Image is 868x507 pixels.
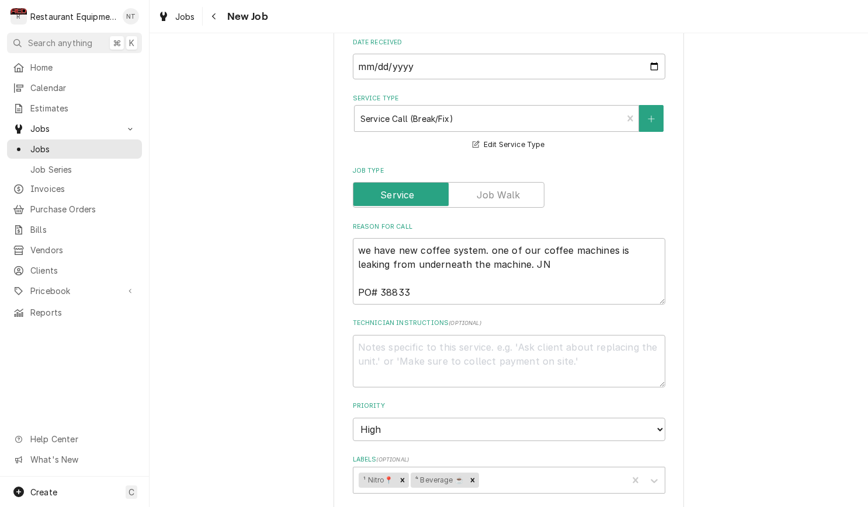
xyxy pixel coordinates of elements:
[353,166,665,208] div: Job Type
[471,138,546,152] button: Edit Service Type
[7,200,142,219] a: Purchase Orders
[30,123,119,135] span: Jobs
[353,238,665,305] textarea: we have new coffee system. one of our coffee machines is leaking from underneath the machine. JN ...
[353,455,665,464] label: Labels
[30,11,116,23] div: Restaurant Equipment Diagnostics
[359,473,395,488] div: ¹ Nitro📍
[7,58,142,77] a: Home
[353,401,665,440] div: Priority
[7,139,142,159] a: Jobs
[129,37,134,49] span: K
[205,7,224,26] button: Navigate back
[30,433,135,445] span: Help Center
[353,455,665,493] div: Labels
[30,163,136,176] span: Job Series
[396,473,409,488] div: Remove ¹ Nitro📍
[175,11,195,23] span: Jobs
[353,166,665,176] label: Job Type
[353,94,665,152] div: Service Type
[7,429,142,449] a: Go to Help Center
[7,261,142,280] a: Clients
[129,486,134,498] span: C
[7,119,142,138] a: Go to Jobs
[648,115,655,123] svg: Create New Service
[353,319,665,387] div: Technician Instructions
[449,320,481,326] span: ( optional )
[639,105,664,132] button: Create New Service
[153,7,200,26] a: Jobs
[30,264,136,277] span: Clients
[7,160,142,179] a: Job Series
[30,143,136,155] span: Jobs
[376,456,409,463] span: ( optional )
[7,33,142,53] button: Search anything⌘K
[7,179,142,198] a: Invoices
[353,54,665,79] input: yyyy-mm-dd
[113,37,121,49] span: ⌘
[123,8,139,25] div: NT
[30,102,136,114] span: Estimates
[353,401,665,411] label: Priority
[7,220,142,239] a: Bills
[123,8,139,25] div: Nick Tussey's Avatar
[353,94,665,103] label: Service Type
[224,9,268,25] span: New Job
[30,306,136,319] span: Reports
[7,240,142,260] a: Vendors
[30,453,135,466] span: What's New
[7,99,142,118] a: Estimates
[353,319,665,328] label: Technician Instructions
[28,37,92,49] span: Search anything
[30,285,119,297] span: Pricebook
[30,183,136,195] span: Invoices
[7,78,142,97] a: Calendar
[30,223,136,236] span: Bills
[30,203,136,215] span: Purchase Orders
[30,244,136,256] span: Vendors
[30,487,57,497] span: Create
[353,222,665,232] label: Reason For Call
[30,61,136,74] span: Home
[7,450,142,469] a: Go to What's New
[30,82,136,94] span: Calendar
[411,473,466,488] div: ⁴ Beverage ☕
[7,281,142,300] a: Go to Pricebook
[11,8,27,25] div: Restaurant Equipment Diagnostics's Avatar
[11,8,27,25] div: R
[353,222,665,305] div: Reason For Call
[7,303,142,322] a: Reports
[466,473,479,488] div: Remove ⁴ Beverage ☕
[353,38,665,47] label: Date Received
[353,38,665,79] div: Date Received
